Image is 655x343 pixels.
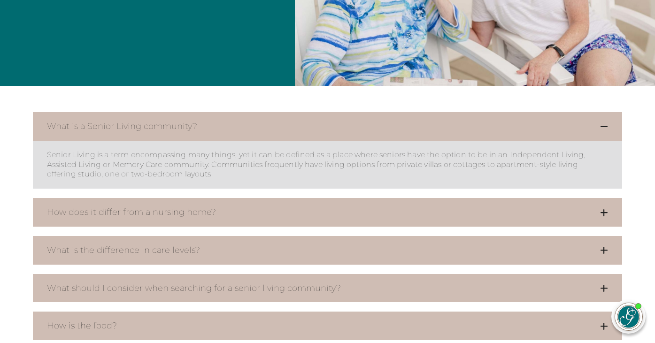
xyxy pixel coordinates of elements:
[33,312,623,340] button: How is the food?
[33,198,623,227] button: How does it differ from a nursing home?
[33,236,623,265] button: What is the difference in care levels?
[469,91,646,290] iframe: iframe
[33,141,623,189] dd: What is a Senior Living community?
[615,303,642,330] img: avatar
[47,150,609,179] p: Senior Living is a term encompassing many things, yet it can be defined as a place where seniors ...
[33,112,623,141] button: What is a Senior Living community?
[33,274,623,303] button: What should I consider when searching for a senior living community?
